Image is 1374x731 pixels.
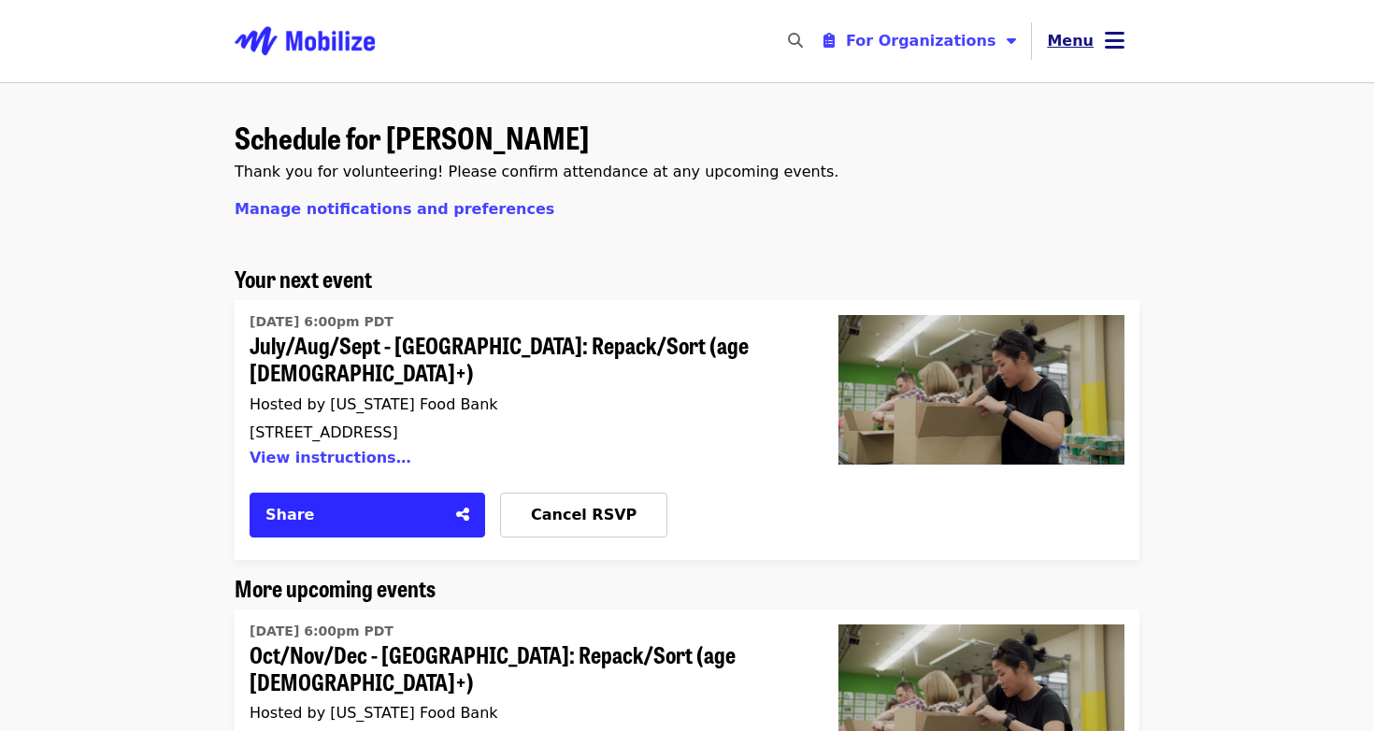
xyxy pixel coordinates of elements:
a: July/Aug/Sept - Portland: Repack/Sort (age 8+) [250,308,794,478]
img: July/Aug/Sept - Portland: Repack/Sort (age 8+) [838,315,1124,465]
input: Search [814,19,829,64]
i: clipboard-list icon [823,32,835,50]
i: bars icon [1105,27,1124,54]
a: Manage notifications and preferences [235,200,554,218]
span: Hosted by [US_STATE] Food Bank [250,704,498,722]
span: Cancel RSVP [531,506,637,523]
i: caret-down icon [1007,32,1016,50]
button: Cancel RSVP [500,493,667,537]
img: Mobilize - Home [235,11,375,71]
div: [STREET_ADDRESS] [250,423,794,441]
span: Thank you for volunteering! Please confirm attendance at any upcoming events. [235,163,838,180]
span: Hosted by [US_STATE] Food Bank [250,395,498,413]
button: Share [250,493,485,537]
a: July/Aug/Sept - Portland: Repack/Sort (age 8+) [823,300,1139,560]
span: Menu [1047,32,1094,50]
time: [DATE] 6:00pm PDT [250,622,394,641]
span: Schedule for [PERSON_NAME] [235,115,589,159]
button: Toggle account menu [1032,19,1139,64]
i: share-alt icon [456,506,469,523]
i: search icon [788,32,803,50]
span: July/Aug/Sept - [GEOGRAPHIC_DATA]: Repack/Sort (age [DEMOGRAPHIC_DATA]+) [250,332,794,386]
span: Oct/Nov/Dec - [GEOGRAPHIC_DATA]: Repack/Sort (age [DEMOGRAPHIC_DATA]+) [250,641,794,695]
button: View instructions… [250,449,411,466]
div: Share [265,504,445,526]
span: For Organizations [846,32,996,50]
time: [DATE] 6:00pm PDT [250,312,394,332]
span: Your next event [235,262,372,294]
button: Toggle organizer menu [809,22,1032,60]
span: More upcoming events [235,571,436,604]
